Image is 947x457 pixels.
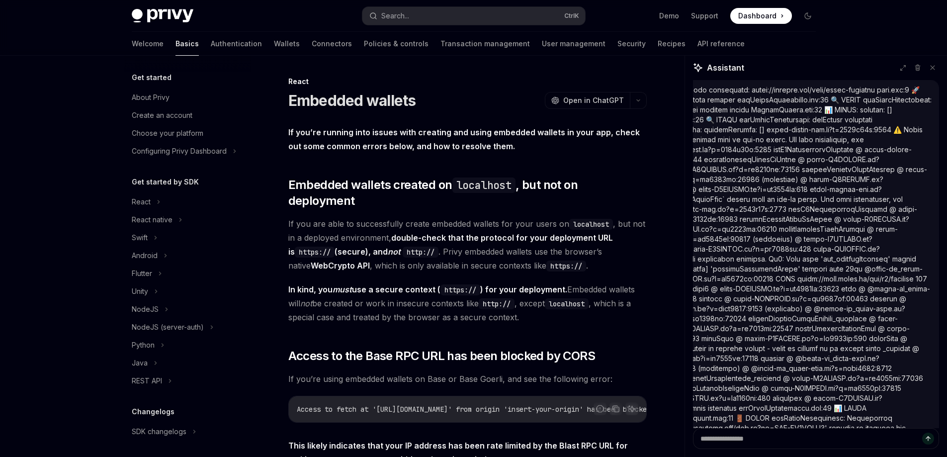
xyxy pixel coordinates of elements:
a: Wallets [274,32,300,56]
strong: double-check that the protocol for your deployment URL is (secure), and [288,233,613,257]
a: Dashboard [730,8,792,24]
h1: Embedded wallets [288,91,416,109]
div: Unity [132,285,148,297]
a: Support [691,11,718,21]
div: React native [132,214,172,226]
em: not [388,247,401,257]
button: REST API [124,372,251,390]
div: REST API [132,375,162,387]
button: NodeJS [124,300,251,318]
button: React [124,193,251,211]
em: not [300,298,312,308]
a: Recipes [658,32,686,56]
code: localhost [569,219,613,230]
button: Open in ChatGPT [545,92,630,109]
a: Demo [659,11,679,21]
span: Ctrl K [564,12,579,20]
code: http:// [479,298,515,309]
a: User management [542,32,605,56]
strong: In kind, you use a secure context ( ) for your deployment. [288,284,567,294]
div: About Privy [132,91,170,103]
a: Welcome [132,32,164,56]
div: Create an account [132,109,192,121]
a: Choose your platform [124,124,251,142]
div: Flutter [132,268,152,279]
code: https:// [295,247,335,258]
div: Python [132,339,155,351]
span: Embedded wallets will be created or work in insecure contexts like , except , which is a special ... [288,282,647,324]
button: Report incorrect code [594,402,606,415]
code: https:// [546,261,586,272]
a: Create an account [124,106,251,124]
div: React [132,196,151,208]
button: Ask AI [625,402,638,415]
div: Android [132,250,158,262]
button: Java [124,354,251,372]
button: Configuring Privy Dashboard [124,142,251,160]
span: Assistant [707,62,744,74]
code: localhost [545,298,589,309]
code: http:// [403,247,438,258]
span: Access to the Base RPC URL has been blocked by CORS [288,348,595,364]
button: Unity [124,282,251,300]
span: Open in ChatGPT [563,95,624,105]
div: Choose your platform [132,127,203,139]
a: WebCrypto API [311,261,370,271]
div: Search... [381,10,409,22]
a: Policies & controls [364,32,429,56]
div: Configuring Privy Dashboard [132,145,227,157]
span: If you’re using embedded wallets on Base or Base Goerli, and see the following error: [288,372,647,386]
button: Swift [124,229,251,247]
div: SDK changelogs [132,426,186,438]
span: Access to fetch at '[URL][DOMAIN_NAME]' from origin 'insert-your-origin' has been blocked by CORS... [297,405,722,414]
code: localhost [452,178,516,193]
button: Python [124,336,251,354]
button: Toggle dark mode [800,8,816,24]
a: Basics [175,32,199,56]
button: NodeJS (server-auth) [124,318,251,336]
div: NodeJS (server-auth) [132,321,204,333]
textarea: Ask a question... [693,428,939,449]
div: React [288,77,647,87]
em: must [333,284,352,294]
span: Dashboard [738,11,776,21]
code: https:// [440,284,480,295]
span: If you are able to successfully create embedded wallets for your users on , but not in a deployed... [288,217,647,273]
div: Java [132,357,148,369]
a: API reference [697,32,745,56]
a: Security [617,32,646,56]
a: About Privy [124,89,251,106]
button: Copy the contents from the code block [609,402,622,415]
div: NodeJS [132,303,159,315]
button: Send message [922,433,934,445]
button: React native [124,211,251,229]
button: Search...CtrlK [362,7,585,25]
button: Android [124,247,251,265]
div: Swift [132,232,148,244]
strong: If you’re running into issues with creating and using embedded wallets in your app, check out som... [288,127,640,151]
a: Connectors [312,32,352,56]
span: Embedded wallets created on , but not on deployment [288,177,647,209]
h5: Get started by SDK [132,176,199,188]
button: SDK changelogs [124,423,251,441]
img: dark logo [132,9,193,23]
h5: Changelogs [132,406,174,418]
a: Authentication [211,32,262,56]
h5: Get started [132,72,172,84]
button: Flutter [124,265,251,282]
a: Transaction management [440,32,530,56]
